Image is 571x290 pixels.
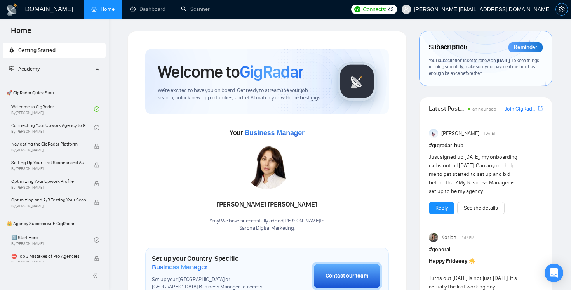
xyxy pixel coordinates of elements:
strong: Happy Fridaaay [429,258,467,264]
div: Yaay! We have successfully added [PERSON_NAME] to [209,217,325,232]
h1: Set up your Country-Specific [152,254,273,271]
span: ☀️ [468,258,475,264]
button: setting [555,3,568,16]
span: user [404,7,409,12]
span: rocket [9,47,14,53]
h1: Welcome to [158,61,303,82]
img: 1716499801896-12.jpg [244,142,290,189]
h1: # gigradar-hub [429,141,543,150]
div: [PERSON_NAME] [PERSON_NAME] [209,198,325,211]
span: Korlan [441,233,456,242]
span: Your [230,129,305,137]
span: Optimizing and A/B Testing Your Scanner for Better Results [11,196,86,204]
h1: # general [429,245,543,254]
div: Open Intercom Messenger [545,264,563,282]
a: Connecting Your Upwork Agency to GigRadarBy[PERSON_NAME] [11,119,94,136]
a: searchScanner [181,6,210,12]
span: lock [94,256,99,261]
button: Reply [429,202,454,214]
span: Home [5,25,38,41]
span: check-circle [94,106,99,112]
span: check-circle [94,237,99,243]
span: By [PERSON_NAME] [11,148,86,153]
span: lock [94,144,99,149]
span: Connects: [363,5,386,14]
span: Subscription [429,41,467,54]
span: Setting Up Your First Scanner and Auto-Bidder [11,159,86,167]
span: [DATE] [484,130,495,137]
img: gigradar-logo.png [338,62,376,101]
span: ⛔ Top 3 Mistakes of Pro Agencies [11,252,86,260]
img: Korlan [429,233,438,242]
span: By [PERSON_NAME] [11,185,86,190]
button: See the details [457,202,505,214]
span: check-circle [94,125,99,130]
span: 👑 Agency Success with GigRadar [3,216,105,231]
img: logo [6,3,19,16]
div: Just signed up [DATE], my onboarding call is not till [DATE]. Can anyone help me to get started t... [429,153,520,196]
span: Academy [9,66,40,72]
div: Contact our team [326,272,368,280]
span: Navigating the GigRadar Platform [11,140,86,148]
span: By [PERSON_NAME] [11,260,86,265]
img: upwork-logo.png [354,6,360,12]
span: We're excited to have you on board. Get ready to streamline your job search, unlock new opportuni... [158,87,325,102]
img: Anisuzzaman Khan [429,129,438,138]
span: lock [94,181,99,186]
span: Academy [18,66,40,72]
a: Reply [435,204,448,212]
a: homeHome [91,6,115,12]
span: By [PERSON_NAME] [11,167,86,171]
span: 🚀 GigRadar Quick Start [3,85,105,101]
a: 1️⃣ Start HereBy[PERSON_NAME] [11,231,94,248]
a: Welcome to GigRadarBy[PERSON_NAME] [11,101,94,118]
div: Reminder [508,42,543,52]
span: [PERSON_NAME] [441,129,479,138]
a: export [538,105,543,112]
span: double-left [92,272,100,280]
span: 43 [388,5,394,14]
span: Latest Posts from the GigRadar Community [429,104,466,113]
span: Getting Started [18,47,56,54]
span: Optimizing Your Upwork Profile [11,177,86,185]
span: Business Manager [152,263,207,271]
span: an hour ago [472,106,496,112]
span: Business Manager [244,129,304,137]
a: setting [555,6,568,12]
span: lock [94,200,99,205]
span: lock [94,162,99,168]
span: 4:17 PM [461,234,474,241]
span: By [PERSON_NAME] [11,204,86,208]
span: fund-projection-screen [9,66,14,71]
a: Join GigRadar Slack Community [505,105,536,113]
span: GigRadar [240,61,303,82]
span: Your subscription is set to renew on . To keep things running smoothly, make sure your payment me... [429,57,539,76]
a: dashboardDashboard [130,6,165,12]
a: See the details [464,204,498,212]
span: [DATE] [497,57,510,63]
li: Getting Started [3,43,106,58]
p: Sarona Digital Marketing . [209,225,325,232]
